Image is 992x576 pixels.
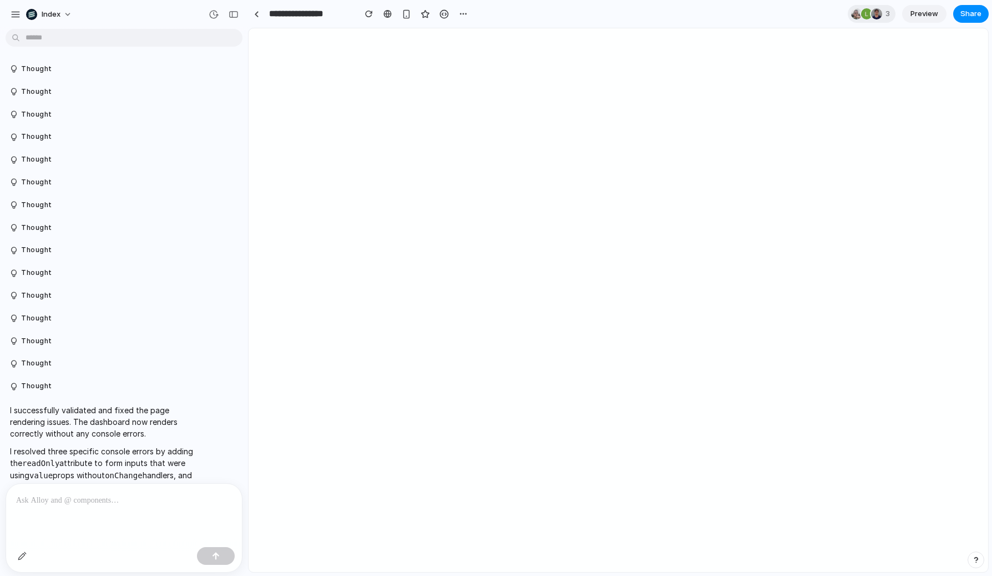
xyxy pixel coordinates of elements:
code: value [29,471,53,480]
span: Index [42,9,60,20]
button: Share [953,5,989,23]
p: I successfully validated and fixed the page rendering issues. The dashboard now renders correctly... [10,404,194,439]
button: Index [22,6,78,23]
code: readOnly [22,459,59,468]
p: I resolved three specific console errors by adding the attribute to form inputs that were using p... [10,445,194,517]
span: 3 [885,8,893,19]
div: 3 [848,5,895,23]
span: Preview [910,8,938,19]
a: Preview [902,5,947,23]
span: Share [960,8,981,19]
code: onChange [105,471,142,480]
